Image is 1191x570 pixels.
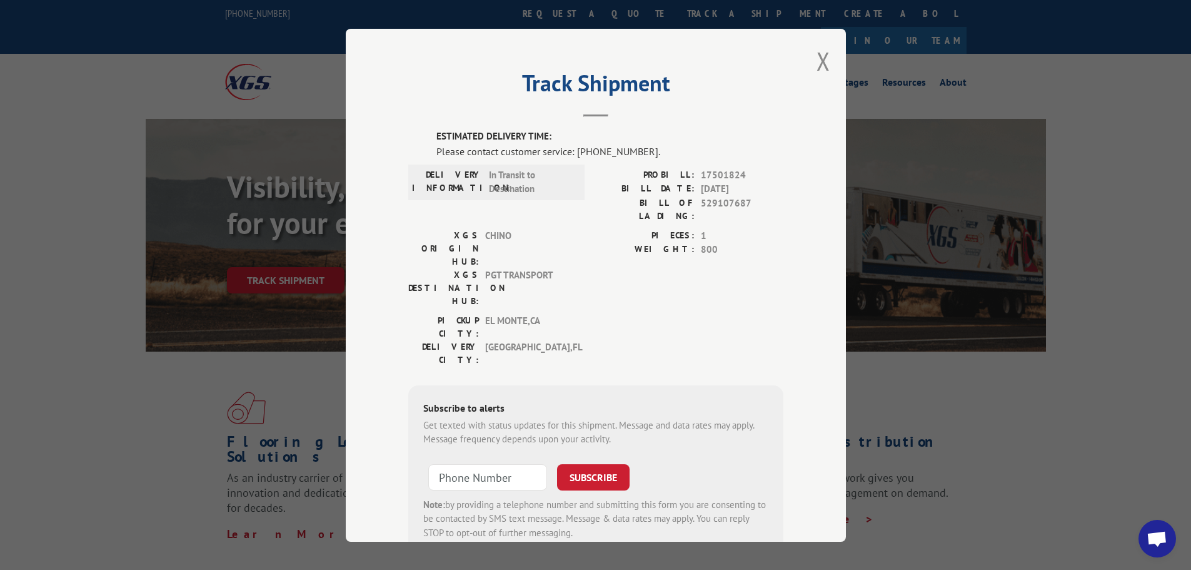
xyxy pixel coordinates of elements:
[423,498,445,510] strong: Note:
[408,74,783,98] h2: Track Shipment
[489,168,573,196] span: In Transit to Destination
[428,464,547,490] input: Phone Number
[817,44,830,78] button: Close modal
[596,168,695,182] label: PROBILL:
[408,313,479,340] label: PICKUP CITY:
[408,228,479,268] label: XGS ORIGIN HUB:
[485,228,570,268] span: CHINO
[408,268,479,307] label: XGS DESTINATION HUB:
[701,168,783,182] span: 17501824
[596,228,695,243] label: PIECES:
[423,497,768,540] div: by providing a telephone number and submitting this form you are consenting to be contacted by SM...
[1138,520,1176,557] div: Open chat
[596,243,695,257] label: WEIGHT:
[701,228,783,243] span: 1
[485,268,570,307] span: PGT TRANSPORT
[485,313,570,340] span: EL MONTE , CA
[596,196,695,222] label: BILL OF LADING:
[408,340,479,366] label: DELIVERY CITY:
[701,182,783,196] span: [DATE]
[557,464,630,490] button: SUBSCRIBE
[701,243,783,257] span: 800
[423,400,768,418] div: Subscribe to alerts
[436,143,783,158] div: Please contact customer service: [PHONE_NUMBER].
[412,168,483,196] label: DELIVERY INFORMATION:
[436,130,783,144] label: ESTIMATED DELIVERY TIME:
[423,418,768,446] div: Get texted with status updates for this shipment. Message and data rates may apply. Message frequ...
[701,196,783,222] span: 529107687
[485,340,570,366] span: [GEOGRAPHIC_DATA] , FL
[596,182,695,196] label: BILL DATE:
